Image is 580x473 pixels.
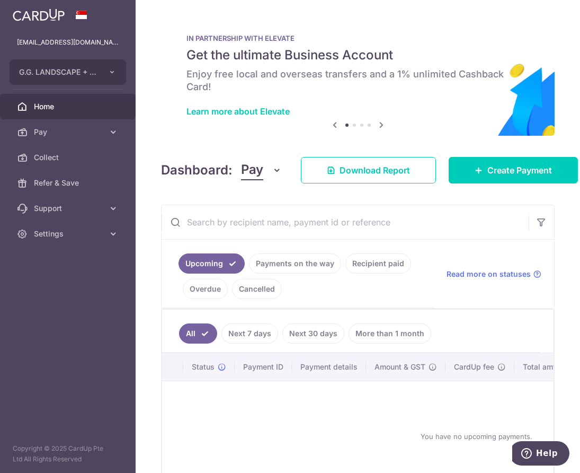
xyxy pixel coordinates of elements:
a: Learn more about Elevate [186,106,290,117]
span: Support [34,203,104,214]
span: Pay [241,160,263,180]
a: Payments on the way [249,253,341,274]
a: Download Report [301,157,436,183]
a: All [179,323,217,344]
a: Overdue [183,279,228,299]
a: Create Payment [449,157,578,183]
button: G.G. LANDSCAPE + CONSTRUCTION PTE LTD [10,59,126,85]
p: [EMAIL_ADDRESS][DOMAIN_NAME] [17,37,119,48]
h6: Enjoy free local and overseas transfers and a 1% unlimited Cashback Card! [186,68,529,93]
img: CardUp [13,8,65,21]
input: Search by recipient name, payment id or reference [162,205,529,239]
span: CardUp fee [454,362,494,372]
span: Amount & GST [374,362,425,372]
a: Read more on statuses [447,269,541,279]
button: Pay [241,160,282,180]
span: Settings [34,229,104,239]
span: Collect [34,152,104,163]
span: Download Report [340,164,410,177]
span: G.G. LANDSCAPE + CONSTRUCTION PTE LTD [19,67,97,77]
a: Upcoming [179,253,245,274]
span: Read more on statuses [447,269,531,279]
a: Recipient paid [345,253,411,274]
span: Status [192,362,215,372]
span: Create Payment [487,164,552,177]
span: Pay [34,127,104,137]
a: More than 1 month [349,323,431,344]
a: Next 30 days [282,323,344,344]
img: Renovation banner [161,17,555,136]
h5: Get the ultimate Business Account [186,47,529,64]
span: Total amt. [523,362,558,372]
th: Payment ID [235,353,292,381]
th: Payment details [292,353,366,381]
iframe: Opens a widget where you can find more information [512,441,569,468]
h4: Dashboard: [161,161,233,180]
span: Refer & Save [34,178,104,188]
span: Home [34,101,104,112]
a: Cancelled [232,279,282,299]
p: IN PARTNERSHIP WITH ELEVATE [186,34,529,42]
a: Next 7 days [221,323,278,344]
